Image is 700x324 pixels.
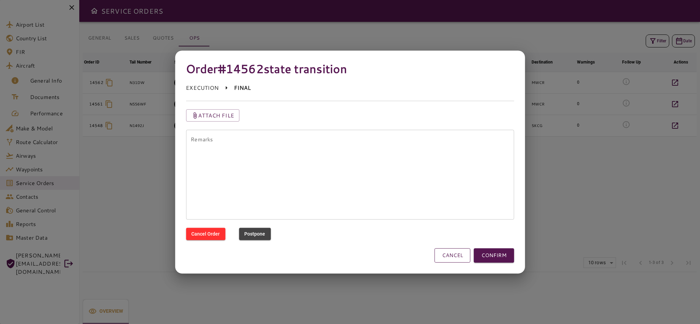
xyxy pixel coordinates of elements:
[186,84,219,92] p: EXECUTION
[239,228,271,240] button: Postpone
[186,228,225,240] button: Cancel Order
[186,109,239,122] button: Attach file
[234,84,251,92] p: FINAL
[198,111,234,119] p: Attach file
[474,248,514,263] button: CONFIRM
[435,248,470,263] button: CANCEL
[186,61,514,76] h4: Order #14562 state transition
